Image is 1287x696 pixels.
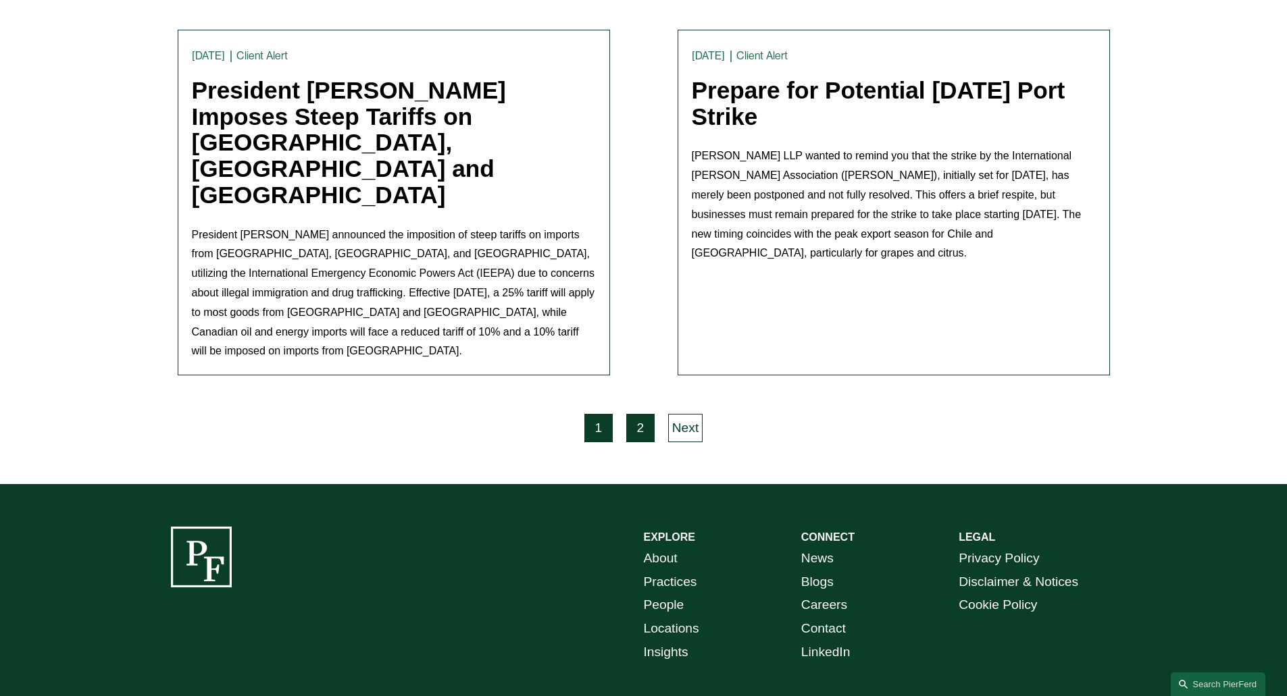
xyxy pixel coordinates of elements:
[644,547,678,570] a: About
[801,593,847,617] a: Careers
[692,77,1065,130] a: Prepare for Potential [DATE] Port Strike
[192,225,596,362] p: President [PERSON_NAME] announced the imposition of steep tariffs on imports from [GEOGRAPHIC_DAT...
[644,570,697,594] a: Practices
[692,51,726,61] time: [DATE]
[644,593,684,617] a: People
[801,547,834,570] a: News
[644,617,699,641] a: Locations
[736,49,788,62] a: Client Alert
[959,547,1039,570] a: Privacy Policy
[801,570,834,594] a: Blogs
[644,641,688,664] a: Insights
[192,77,506,208] a: President [PERSON_NAME] Imposes Steep Tariffs on [GEOGRAPHIC_DATA], [GEOGRAPHIC_DATA] and [GEOGRA...
[959,593,1037,617] a: Cookie Policy
[236,49,288,62] a: Client Alert
[801,531,855,543] strong: CONNECT
[626,414,655,442] a: 2
[192,51,226,61] time: [DATE]
[959,570,1078,594] a: Disclaimer & Notices
[801,617,846,641] a: Contact
[1171,672,1265,696] a: Search this site
[692,146,1096,263] p: [PERSON_NAME] LLP wanted to remind you that the strike by the International [PERSON_NAME] Associa...
[644,531,695,543] strong: EXPLORE
[801,641,851,664] a: LinkedIn
[959,531,995,543] strong: LEGAL
[668,414,703,442] a: Next
[584,414,613,442] a: 1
